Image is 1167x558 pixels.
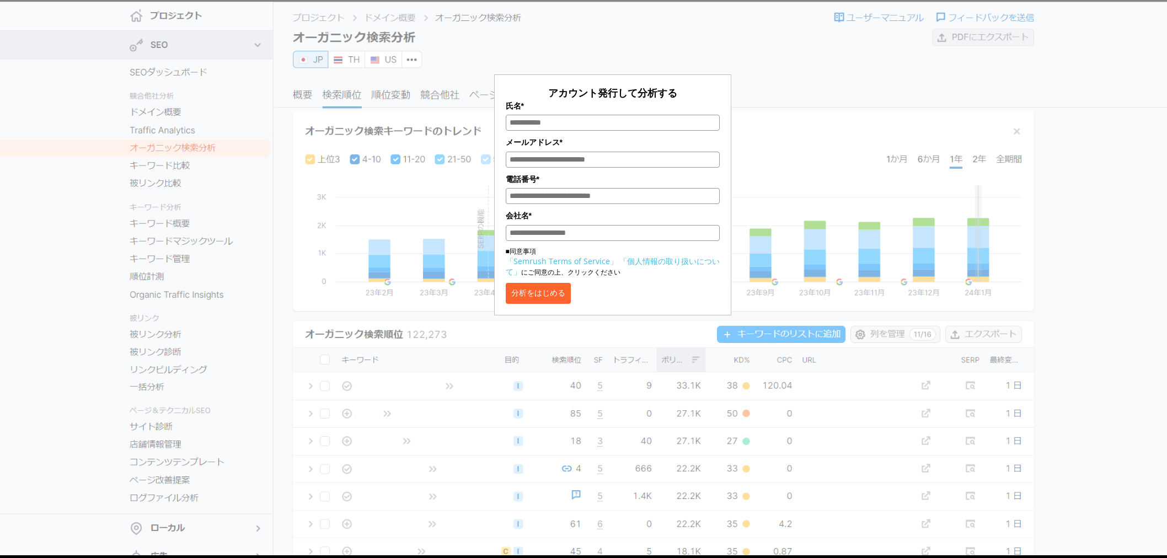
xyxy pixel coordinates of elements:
[506,256,618,266] a: 「Semrush Terms of Service」
[506,283,571,304] button: 分析をはじめる
[548,86,677,99] span: アカウント発行して分析する
[506,256,720,277] a: 「個人情報の取り扱いについて」
[506,136,720,148] label: メールアドレス*
[506,173,720,185] label: 電話番号*
[506,246,720,277] p: ■同意事項 にご同意の上、クリックください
